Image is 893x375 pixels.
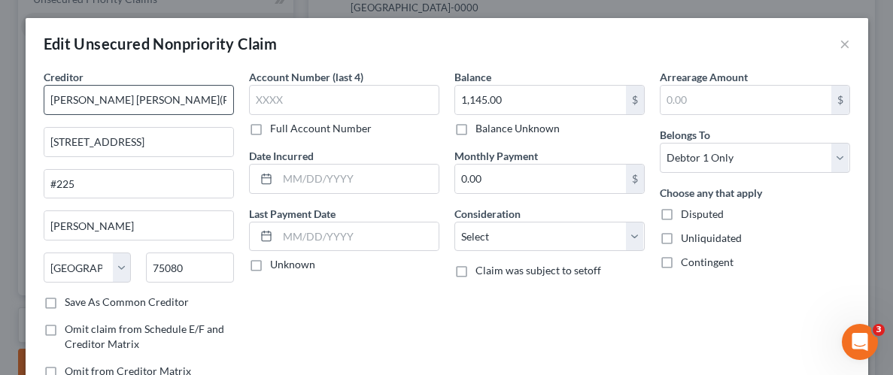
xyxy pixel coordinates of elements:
label: Balance Unknown [475,121,560,136]
span: Unliquidated [681,231,742,244]
input: XXXX [249,85,439,115]
label: Last Payment Date [249,206,336,222]
span: Omit claim from Schedule E/F and Creditor Matrix [65,322,224,350]
div: $ [626,165,644,193]
input: MM/DD/YYYY [278,222,439,251]
span: Claim was subject to setoff [475,264,601,277]
label: Arrearage Amount [660,69,748,85]
input: Search creditor by name... [44,85,234,115]
input: Apt, Suite, etc... [44,170,233,198]
input: 0.00 [455,86,626,114]
input: MM/DD/YYYY [278,165,439,193]
iframe: Intercom live chat [842,324,878,360]
input: Enter address... [44,128,233,156]
label: Unknown [270,257,315,272]
label: Full Account Number [270,121,372,136]
label: Choose any that apply [660,185,762,201]
button: × [840,35,850,53]
span: 3 [873,324,885,336]
label: Consideration [454,206,521,222]
span: Contingent [681,256,734,268]
div: $ [626,86,644,114]
div: $ [831,86,849,114]
label: Save As Common Creditor [65,295,189,310]
label: Monthly Payment [454,148,538,164]
input: 0.00 [661,86,831,114]
span: Belongs To [660,129,710,141]
label: Date Incurred [249,148,314,164]
input: 0.00 [455,165,626,193]
input: Enter zip... [146,253,234,283]
div: Edit Unsecured Nonpriority Claim [44,33,278,54]
input: Enter city... [44,211,233,240]
span: Disputed [681,207,724,220]
label: Account Number (last 4) [249,69,363,85]
label: Balance [454,69,491,85]
span: Creditor [44,71,84,83]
